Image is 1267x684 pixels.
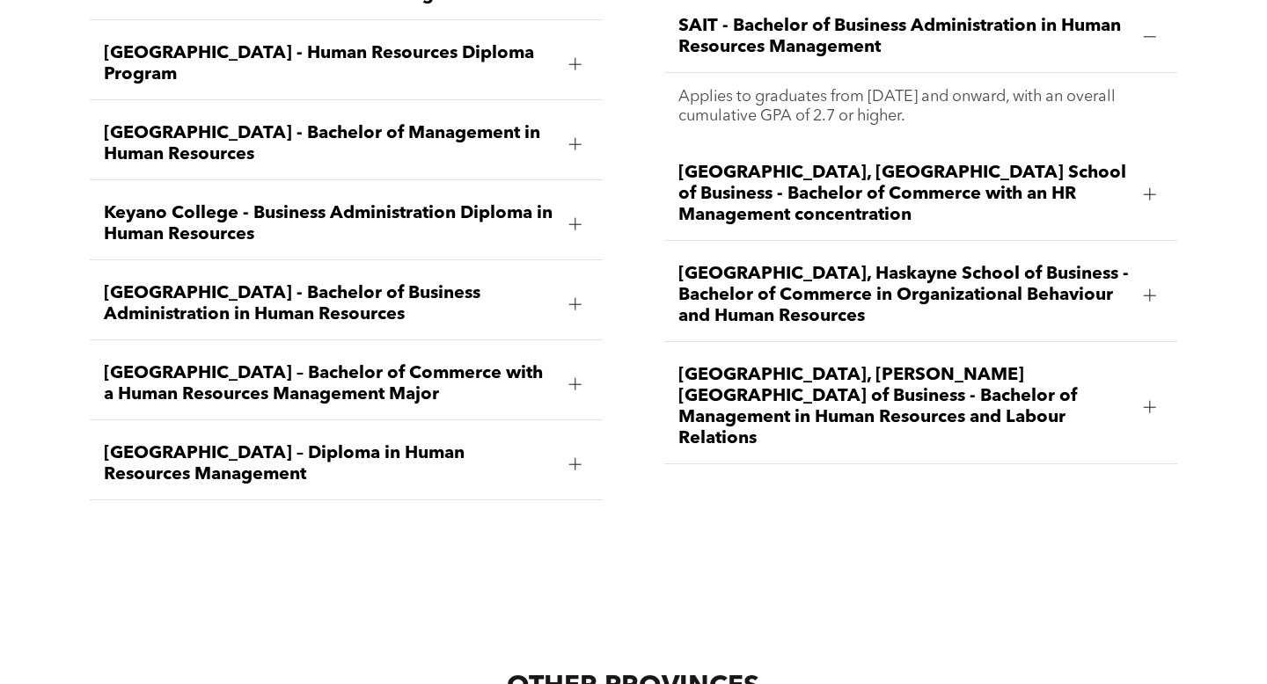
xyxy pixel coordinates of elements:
[104,363,555,405] span: [GEOGRAPHIC_DATA] – Bachelor of Commerce with a Human Resources Management Major
[678,16,1130,58] span: SAIT - Bachelor of Business Administration in Human Resources Management
[104,203,555,245] span: Keyano College - Business Administration Diploma in Human Resources
[678,264,1130,327] span: [GEOGRAPHIC_DATA], Haskayne School of Business - Bachelor of Commerce in Organizational Behaviour...
[104,283,555,325] span: [GEOGRAPHIC_DATA] - Bachelor of Business Administration in Human Resources
[104,443,555,485] span: [GEOGRAPHIC_DATA] – Diploma in Human Resources Management
[678,87,1163,126] p: Applies to graduates from [DATE] and onward, with an overall cumulative GPA of 2.7 or higher.
[104,43,555,85] span: [GEOGRAPHIC_DATA] - Human Resources Diploma Program
[678,365,1130,449] span: [GEOGRAPHIC_DATA], [PERSON_NAME][GEOGRAPHIC_DATA] of Business - Bachelor of Management in Human R...
[104,123,555,165] span: [GEOGRAPHIC_DATA] - Bachelor of Management in Human Resources
[678,163,1130,226] span: [GEOGRAPHIC_DATA], [GEOGRAPHIC_DATA] School of Business - Bachelor of Commerce with an HR Managem...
